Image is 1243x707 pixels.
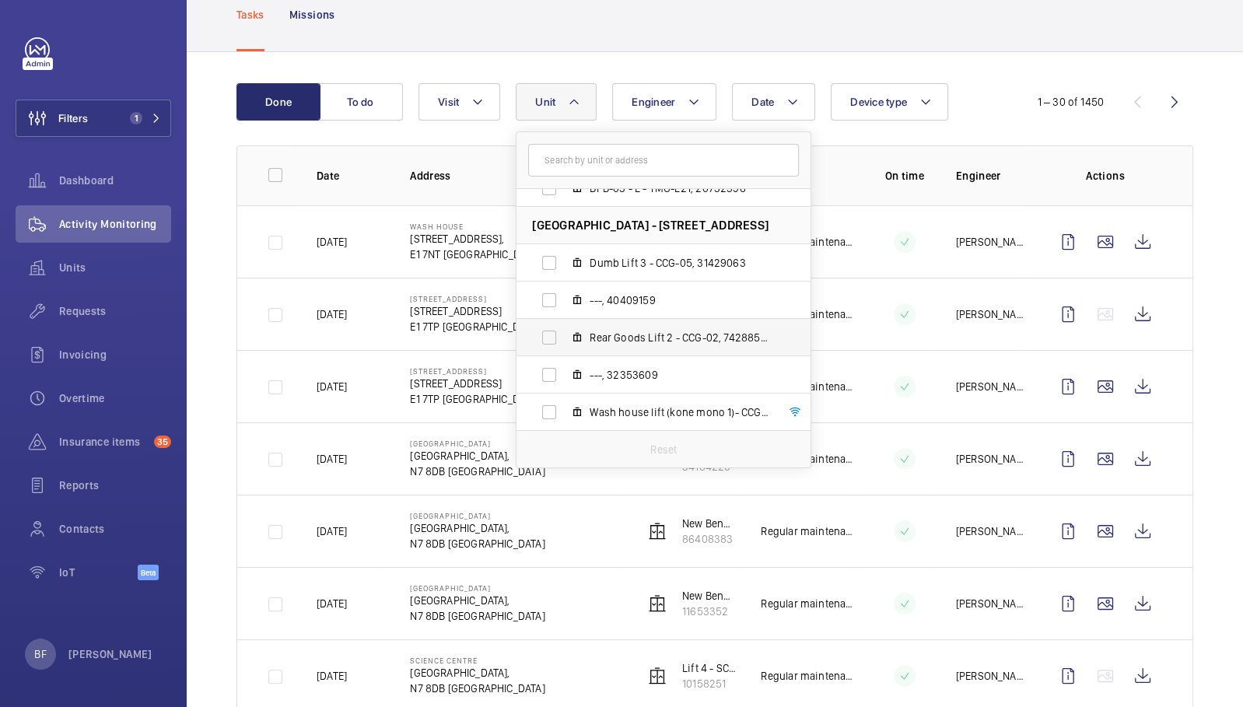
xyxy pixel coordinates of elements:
p: [GEOGRAPHIC_DATA] [410,583,544,593]
p: Engineer [956,168,1024,184]
p: [GEOGRAPHIC_DATA], [410,593,544,608]
p: E1 7TP [GEOGRAPHIC_DATA] [410,319,539,334]
span: 35 [154,436,171,448]
p: [PERSON_NAME] [68,646,152,662]
span: [GEOGRAPHIC_DATA] - [STREET_ADDRESS] [532,217,769,233]
span: Wash house lift (kone mono 1)- CCG-L1, 14807444 [590,404,770,420]
p: E1 7TP [GEOGRAPHIC_DATA] [410,391,539,407]
img: elevator.svg [648,522,667,541]
span: Device type [850,96,907,108]
p: [GEOGRAPHIC_DATA] [410,439,544,448]
p: [STREET_ADDRESS] [410,376,539,391]
p: Missions [289,7,335,23]
p: [DATE] [317,379,347,394]
p: [DATE] [317,596,347,611]
p: [GEOGRAPHIC_DATA], [410,448,544,464]
p: New Benwell L/H - R - TMG-L14 [682,516,736,531]
span: Requests [59,303,171,319]
div: 1 – 30 of 1450 [1037,94,1104,110]
p: [DATE] [317,668,347,684]
span: Filters [58,110,88,126]
p: N7 8DB [GEOGRAPHIC_DATA] [410,681,544,696]
button: Device type [831,83,948,121]
span: Rear Goods Lift 2 - CCG-02, 74288532 [590,330,770,345]
p: E1 7NT [GEOGRAPHIC_DATA] [410,247,540,262]
p: [DATE] [317,451,347,467]
button: Date [732,83,815,121]
button: Engineer [612,83,716,121]
span: Unit [535,96,555,108]
span: ---, 40409159 [590,292,770,308]
p: [PERSON_NAME] [956,596,1024,611]
p: Reset [650,442,677,457]
p: 86408383 [682,531,736,547]
button: Unit [516,83,597,121]
span: ---, 32353609 [590,367,770,383]
p: [STREET_ADDRESS] [410,366,539,376]
p: 11653352 [682,604,736,619]
span: 1 [130,112,142,124]
span: IoT [59,565,138,580]
p: [STREET_ADDRESS] [410,294,539,303]
img: elevator.svg [648,667,667,685]
p: Tasks [236,7,264,23]
button: To do [319,83,403,121]
span: Reports [59,478,171,493]
span: Dumb Lift 3 - CCG-05, 31429063 [590,255,770,271]
p: N7 8DB [GEOGRAPHIC_DATA] [410,536,544,551]
p: N7 8DB [GEOGRAPHIC_DATA] [410,464,544,479]
span: Visit [438,96,459,108]
button: Filters1 [16,100,171,137]
p: [PERSON_NAME] [956,306,1024,322]
p: N7 8DB [GEOGRAPHIC_DATA] [410,608,544,624]
span: Date [751,96,774,108]
p: [STREET_ADDRESS] [410,303,539,319]
button: Done [236,83,320,121]
span: Beta [138,565,159,580]
p: [GEOGRAPHIC_DATA], [410,665,544,681]
span: Dashboard [59,173,171,188]
p: Date [317,168,385,184]
p: Actions [1049,168,1161,184]
p: [DATE] [317,306,347,322]
p: Regular maintenance [761,668,853,684]
p: [STREET_ADDRESS], [410,231,540,247]
button: Visit [418,83,500,121]
p: [DATE] [317,523,347,539]
p: Regular maintenance [761,596,853,611]
p: Wash House [410,222,540,231]
span: Units [59,260,171,275]
span: Overtime [59,390,171,406]
input: Search by unit or address [528,144,799,177]
span: Engineer [632,96,675,108]
p: Regular maintenance [761,523,853,539]
p: On time [878,168,931,184]
p: Lift 4 - SCG-L4 (Goods) [682,660,736,676]
p: [PERSON_NAME] [956,379,1024,394]
span: Insurance items [59,434,148,450]
img: elevator.svg [648,594,667,613]
p: [PERSON_NAME] [956,523,1024,539]
p: [GEOGRAPHIC_DATA] [410,511,544,520]
p: Address [410,168,619,184]
p: Science Centre [410,656,544,665]
span: Invoicing [59,347,171,362]
p: [PERSON_NAME] [956,451,1024,467]
span: Contacts [59,521,171,537]
p: [DATE] [317,234,347,250]
p: 10158251 [682,676,736,691]
p: [PERSON_NAME] [956,234,1024,250]
p: New Benwell R/H- S - TMG-L15 [682,588,736,604]
span: Activity Monitoring [59,216,171,232]
p: [PERSON_NAME] [956,668,1024,684]
p: BF [34,646,46,662]
p: [GEOGRAPHIC_DATA], [410,520,544,536]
